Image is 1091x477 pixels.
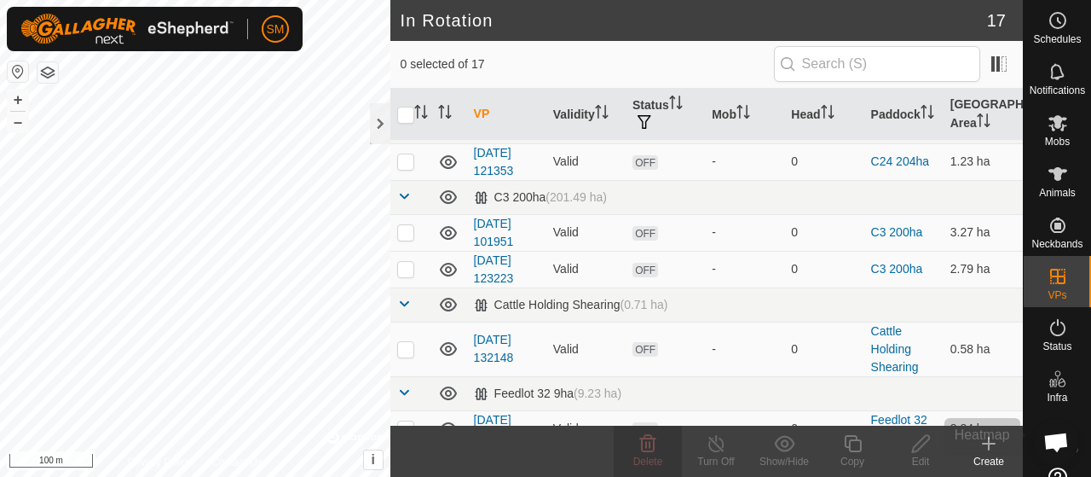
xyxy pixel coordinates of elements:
[977,116,990,130] p-sorticon: Activate to sort
[371,452,374,467] span: i
[987,8,1006,33] span: 17
[1030,85,1085,96] span: Notifications
[546,251,626,288] td: Valid
[632,263,658,277] span: OFF
[784,410,863,447] td: 0
[669,98,683,112] p-sorticon: Activate to sort
[546,214,626,251] td: Valid
[871,413,927,445] a: Feedlot 32 9ha
[1031,239,1082,249] span: Neckbands
[401,10,987,31] h2: In Rotation
[712,340,777,358] div: -
[821,108,834,121] p-sorticon: Activate to sort
[474,413,514,445] a: [DATE] 094212
[474,190,607,205] div: C3 200ha
[574,387,621,400] span: (9.23 ha)
[736,108,750,121] p-sorticon: Activate to sort
[682,454,750,469] div: Turn Off
[774,46,980,82] input: Search (S)
[944,322,1023,376] td: 0.58 ha
[784,214,863,251] td: 0
[944,251,1023,288] td: 2.79 ha
[871,154,930,168] a: C24 204ha
[864,89,944,141] th: Paddock
[20,14,234,44] img: Gallagher Logo
[944,214,1023,251] td: 3.27 ha
[474,253,514,285] a: [DATE] 123223
[620,298,667,311] span: (0.71 ha)
[944,410,1023,447] td: 8.84 ha
[474,333,514,364] a: [DATE] 132148
[546,322,626,376] td: Valid
[1033,34,1081,44] span: Schedules
[401,55,774,73] span: 0 selected of 17
[784,89,863,141] th: Head
[784,251,863,288] td: 0
[632,342,658,357] span: OFF
[546,410,626,447] td: Valid
[438,108,452,121] p-sorticon: Activate to sort
[944,89,1023,141] th: [GEOGRAPHIC_DATA] Area
[1039,188,1076,198] span: Animals
[211,455,262,470] a: Contact Us
[633,456,663,468] span: Delete
[632,226,658,241] span: OFF
[712,153,777,171] div: -
[944,143,1023,180] td: 1.23 ha
[921,108,934,121] p-sorticon: Activate to sort
[750,454,818,469] div: Show/Hide
[1036,444,1078,454] span: Heatmap
[8,90,28,110] button: +
[784,322,863,376] td: 0
[1033,419,1079,465] div: Open chat
[474,387,621,401] div: Feedlot 32 9ha
[871,225,923,239] a: C3 200ha
[546,89,626,141] th: Validity
[128,455,192,470] a: Privacy Policy
[546,143,626,180] td: Valid
[545,190,607,204] span: (201.49 ha)
[712,420,777,438] div: -
[474,146,514,177] a: [DATE] 121353
[8,112,28,132] button: –
[474,298,668,312] div: Cattle Holding Shearing
[626,89,705,141] th: Status
[467,89,546,141] th: VP
[414,108,428,121] p-sorticon: Activate to sort
[871,324,919,374] a: Cattle Holding Shearing
[1045,137,1070,147] span: Mobs
[38,62,58,83] button: Map Layers
[705,89,784,141] th: Mob
[712,260,777,278] div: -
[364,451,383,469] button: i
[784,143,863,180] td: 0
[818,454,886,469] div: Copy
[632,422,658,437] span: OFF
[267,20,285,38] span: SM
[474,217,514,248] a: [DATE] 101951
[632,155,658,170] span: OFF
[1047,393,1067,403] span: Infra
[1048,290,1066,300] span: VPs
[712,224,777,241] div: -
[8,61,28,82] button: Reset Map
[871,262,923,276] a: C3 200ha
[595,108,609,121] p-sorticon: Activate to sort
[886,454,955,469] div: Edit
[1042,341,1071,352] span: Status
[955,454,1023,469] div: Create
